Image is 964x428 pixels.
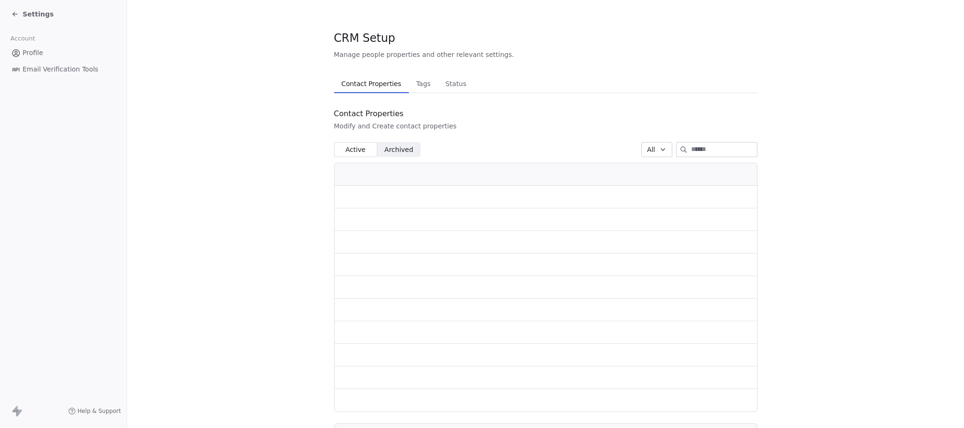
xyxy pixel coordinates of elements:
a: Profile [8,45,119,61]
span: Status [442,77,470,90]
a: Settings [11,9,54,19]
div: Contact Properties [334,108,457,119]
span: Email Verification Tools [23,64,98,74]
span: All [647,145,655,155]
span: Profile [23,48,43,58]
a: Email Verification Tools [8,62,119,77]
div: Modify and Create contact properties [334,121,457,131]
span: Help & Support [78,407,121,415]
span: Tags [412,77,434,90]
span: Account [6,32,39,46]
a: Help & Support [68,407,121,415]
span: Settings [23,9,54,19]
span: Archived [384,145,413,155]
span: Manage people properties and other relevant settings. [334,50,514,59]
span: CRM Setup [334,31,395,45]
span: Contact Properties [338,77,405,90]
